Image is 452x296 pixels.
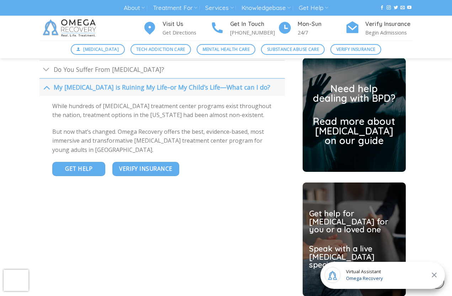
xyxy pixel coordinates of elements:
a: Get Help [299,1,328,15]
a: Verify Insurance Begin Admissions [345,20,413,37]
h4: Get In Touch [230,20,278,29]
button: Toggle [39,79,53,95]
h2: Get help for [MEDICAL_DATA] for you or a loved one [309,210,399,234]
p: But now that’s changed. Omega Recovery offers the best, evidence-based, most immersive and transf... [52,127,271,155]
a: Mental Health Care [197,44,255,55]
a: Follow on Instagram [387,5,391,10]
a: GET HELP [52,162,105,176]
a: Verify Insurance [112,162,180,176]
a: Visit Us Get Directions [143,20,210,37]
a: Toggle My [MEDICAL_DATA] is Ruining My Life–or My Child’s Life—What can I do? [39,78,285,96]
a: Treatment For [153,1,197,15]
a: Follow on YouTube [407,5,411,10]
p: [PHONE_NUMBER] [230,28,278,37]
span: Verify Insurance [119,164,172,173]
h4: Verify Insurance [365,20,413,29]
h2: Read more about [MEDICAL_DATA] on our guide [313,117,395,146]
a: Get help for [MEDICAL_DATA] for you or a loved one Speak with a live [MEDICAL_DATA] specialist [309,210,399,269]
h4: Visit Us [163,20,210,29]
span: Tech Addiction Care [136,46,185,53]
a: Send us an email [400,5,405,10]
span: Verify Insurance [336,46,376,53]
img: Omega Recovery [39,16,102,41]
h2: Need help dealing with BPD? [313,84,395,103]
span: My [MEDICAL_DATA] is Ruining My Life–or My Child’s Life—What can I do? [54,83,270,91]
span: Substance Abuse Care [267,46,319,53]
a: Follow on Twitter [394,5,398,10]
a: Services [205,1,233,15]
a: Knowledgebase [241,1,291,15]
h4: Mon-Sun [298,20,345,29]
p: 24/7 [298,28,345,37]
a: About [124,1,145,15]
div: Toggle My [MEDICAL_DATA] is Ruining My Life–or My Child’s Life—What can I do? [39,96,285,187]
span: [MEDICAL_DATA] [83,46,119,53]
a: Need help dealing with BPD? Read more about [MEDICAL_DATA] on our guide [313,84,395,146]
p: While hundreds of [MEDICAL_DATA] treatment center programs exist throughout the nation, treatment... [52,102,271,120]
a: Toggle Do You Suffer From [MEDICAL_DATA]? [39,60,285,78]
a: Tech Addiction Care [131,44,191,55]
p: Begin Admissions [365,28,413,37]
a: Verify Insurance [330,44,381,55]
a: Substance Abuse Care [261,44,325,55]
span: GET HELP [65,164,92,173]
a: Get In Touch [PHONE_NUMBER] [210,20,278,37]
p: Get Directions [163,28,210,37]
h2: Speak with a live [MEDICAL_DATA] specialist [309,245,399,269]
span: Do You Suffer From [MEDICAL_DATA]? [54,65,164,74]
a: Follow on Facebook [380,5,384,10]
span: Mental Health Care [203,46,250,53]
a: [MEDICAL_DATA] [71,44,125,55]
button: Toggle [39,63,53,78]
